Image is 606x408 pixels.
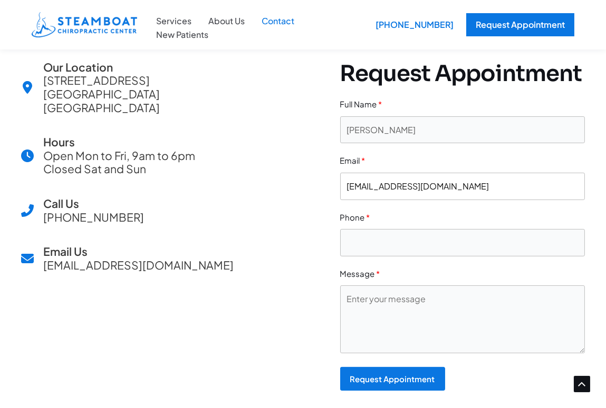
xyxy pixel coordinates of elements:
[43,135,195,176] span: Open Mon to Fri, 9am to 6pm Closed Sat and Sun
[340,97,585,111] div: Full Name
[340,173,585,200] input: example@mail.com
[148,14,200,28] a: Services
[43,196,79,211] strong: Call Us
[43,60,113,74] strong: Our Location
[253,14,303,28] a: Contact
[350,375,435,383] div: Request Appointment
[43,244,88,258] strong: Email Us
[43,135,75,149] strong: Hours
[466,13,574,36] a: Request Appointment
[43,197,144,224] span: [PHONE_NUMBER]
[200,14,253,28] a: About Us
[43,245,234,272] span: [EMAIL_ADDRESS][DOMAIN_NAME]
[340,267,585,281] div: Message
[148,8,358,41] nav: Site Navigation
[368,13,456,36] a: [PHONE_NUMBER]
[368,13,461,36] div: [PHONE_NUMBER]
[340,211,585,224] div: Phone
[43,61,160,114] span: [STREET_ADDRESS] [GEOGRAPHIC_DATA] [GEOGRAPHIC_DATA]
[340,367,445,391] button: Request Appointment
[148,28,217,42] a: New Patients
[32,12,137,37] img: Steamboat Chiropractic Center
[340,61,585,87] h2: Request Appointment
[340,154,585,167] div: Email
